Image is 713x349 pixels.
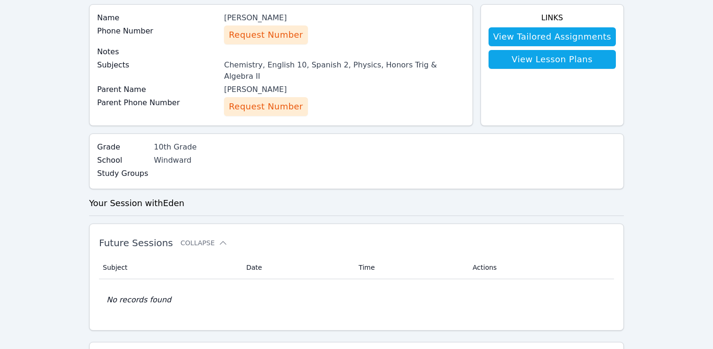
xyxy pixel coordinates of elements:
[97,12,218,24] label: Name
[97,141,148,153] label: Grade
[224,25,307,44] button: Request Number
[489,12,616,24] h4: Links
[97,46,218,58] label: Notes
[353,256,467,279] th: Time
[489,27,616,46] a: View Tailored Assignments
[467,256,614,279] th: Actions
[224,97,307,116] button: Request Number
[229,28,303,42] span: Request Number
[224,84,464,95] div: [PERSON_NAME]
[154,141,254,153] div: 10th Grade
[99,256,240,279] th: Subject
[97,168,148,179] label: Study Groups
[97,59,218,71] label: Subjects
[181,238,228,248] button: Collapse
[489,50,616,69] a: View Lesson Plans
[97,155,148,166] label: School
[99,279,614,321] td: No records found
[224,12,464,24] div: [PERSON_NAME]
[229,100,303,113] span: Request Number
[89,197,624,210] h3: Your Session with Eden
[97,97,218,108] label: Parent Phone Number
[224,59,464,82] div: Chemistry, English 10, Spanish 2, Physics, Honors Trig & Algebra II
[154,155,254,166] div: Windward
[240,256,353,279] th: Date
[97,25,218,37] label: Phone Number
[97,84,218,95] label: Parent Name
[99,237,173,249] span: Future Sessions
